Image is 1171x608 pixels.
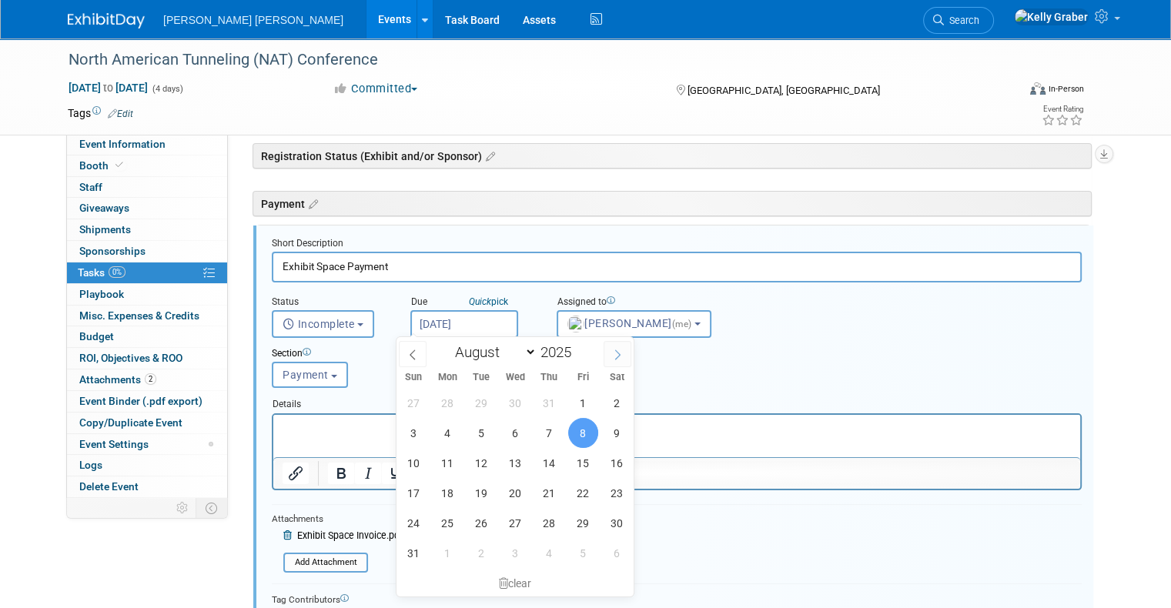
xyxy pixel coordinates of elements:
span: August 14, 2025 [534,448,564,478]
span: Logs [79,459,102,471]
div: Status [272,296,387,310]
a: Attachments2 [67,369,227,390]
span: September 3, 2025 [500,538,530,568]
a: Tasks0% [67,262,227,283]
span: August 1, 2025 [568,388,598,418]
span: Sun [396,372,430,383]
span: Attachments [79,373,156,386]
span: September 5, 2025 [568,538,598,568]
span: Event Information [79,138,166,150]
span: August 4, 2025 [433,418,463,448]
span: Mon [430,372,464,383]
span: August 11, 2025 [433,448,463,478]
a: Event Binder (.pdf export) [67,391,227,412]
span: 2 [145,373,156,385]
span: August 6, 2025 [500,418,530,448]
a: Delete Event [67,476,227,497]
span: August 19, 2025 [467,478,497,508]
a: Giveaways [67,198,227,219]
span: August 20, 2025 [500,478,530,508]
span: Sat [600,372,634,383]
span: August 31, 2025 [399,538,429,568]
select: Month [448,342,537,362]
span: August 3, 2025 [399,418,429,448]
span: Event Binder (.pdf export) [79,395,202,407]
span: August 12, 2025 [467,448,497,478]
div: Registration Status (Exhibit and/or Sponsor) [253,143,1092,169]
div: Section [272,347,1012,362]
span: August 26, 2025 [467,508,497,538]
span: August 5, 2025 [467,418,497,448]
a: Booth [67,155,227,176]
iframe: Rich Text Area [273,415,1080,457]
a: Search [923,7,994,34]
span: July 29, 2025 [467,388,497,418]
span: September 4, 2025 [534,538,564,568]
span: ROI, Objectives & ROO [79,352,182,364]
span: August 28, 2025 [534,508,564,538]
span: August 25, 2025 [433,508,463,538]
a: Playbook [67,284,227,305]
a: Sponsorships [67,241,227,262]
a: Edit sections [482,148,495,163]
span: July 31, 2025 [534,388,564,418]
span: August 21, 2025 [534,478,564,508]
div: Short Description [272,237,1082,252]
span: September 1, 2025 [433,538,463,568]
div: Attachments [272,513,403,526]
span: to [101,82,115,94]
div: Tag Contributors [272,590,1082,606]
span: September 2, 2025 [467,538,497,568]
span: Copy/Duplicate Event [79,416,182,429]
span: (4 days) [151,84,183,94]
span: August 10, 2025 [399,448,429,478]
span: July 27, 2025 [399,388,429,418]
span: Sponsorships [79,245,146,257]
span: Search [944,15,979,26]
button: [PERSON_NAME](me) [557,310,711,338]
a: Event Information [67,134,227,155]
td: Tags [68,105,133,121]
div: Event Rating [1042,105,1083,113]
button: Committed [328,81,424,97]
span: (me) [672,319,692,329]
span: August 27, 2025 [500,508,530,538]
span: September 6, 2025 [601,538,631,568]
span: Event Settings [79,438,149,450]
span: August 2, 2025 [601,388,631,418]
span: Budget [79,330,114,342]
span: August 18, 2025 [433,478,463,508]
i: Quick [469,296,491,307]
a: Event Settings [67,434,227,455]
span: August 30, 2025 [601,508,631,538]
span: August 9, 2025 [601,418,631,448]
span: 0% [109,266,125,278]
button: Underline [382,463,408,484]
button: Incomplete [272,310,374,338]
span: August 7, 2025 [534,418,564,448]
img: Format-Inperson.png [1030,82,1046,95]
a: Misc. Expenses & Credits [67,306,227,326]
span: Incomplete [283,318,355,330]
a: Budget [67,326,227,347]
span: Thu [532,372,566,383]
span: Giveaways [79,202,129,214]
span: Playbook [79,288,124,300]
span: Exhibit Space Invoice.pdf [297,530,403,541]
span: Wed [498,372,532,383]
a: Copy/Duplicate Event [67,413,227,433]
div: Payment [253,191,1092,216]
i: Booth reservation complete [115,161,123,169]
a: Shipments [67,219,227,240]
span: August 13, 2025 [500,448,530,478]
span: August 29, 2025 [568,508,598,538]
span: July 30, 2025 [500,388,530,418]
button: Payment [272,362,348,388]
input: Name of task or a short description [272,252,1082,282]
div: In-Person [1048,83,1084,95]
span: [PERSON_NAME] [PERSON_NAME] [163,14,343,26]
span: Misc. Expenses & Credits [79,309,199,322]
a: ROI, Objectives & ROO [67,348,227,369]
a: Logs [67,455,227,476]
a: Quickpick [466,296,511,308]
